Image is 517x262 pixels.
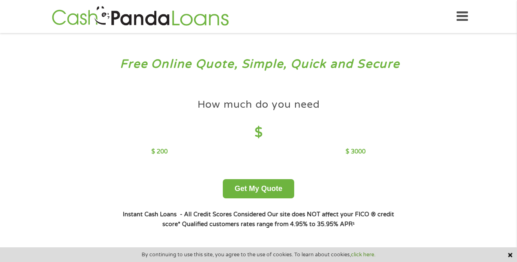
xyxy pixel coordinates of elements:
[142,252,375,258] span: By continuing to use this site, you agree to the use of cookies. To learn about cookies,
[197,98,320,111] h4: How much do you need
[182,221,355,228] strong: Qualified customers rates range from 4.95% to 35.95% APR¹
[151,124,366,141] h4: $
[49,5,231,28] img: GetLoanNow Logo
[346,147,366,156] p: $ 3000
[162,211,394,228] strong: Our site does NOT affect your FICO ® credit score*
[351,251,375,258] a: click here.
[223,179,294,198] button: Get My Quote
[24,57,494,72] h3: Free Online Quote, Simple, Quick and Secure
[151,147,168,156] p: $ 200
[123,211,266,218] strong: Instant Cash Loans - All Credit Scores Considered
